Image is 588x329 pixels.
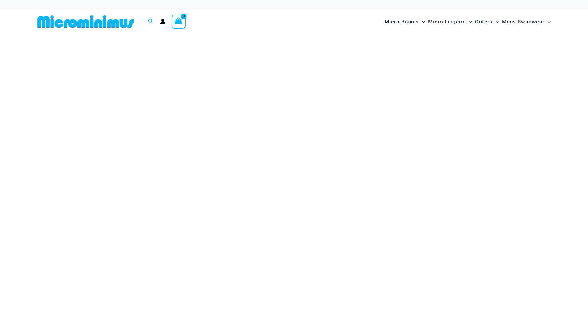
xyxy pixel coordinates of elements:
[385,14,419,30] span: Micro Bikinis
[160,19,165,24] a: Account icon link
[500,12,552,31] a: Mens SwimwearMenu ToggleMenu Toggle
[35,15,136,29] img: MM SHOP LOGO FLAT
[475,14,493,30] span: Outers
[382,11,553,32] nav: Site Navigation
[383,12,427,31] a: Micro BikinisMenu ToggleMenu Toggle
[466,14,472,30] span: Menu Toggle
[544,14,551,30] span: Menu Toggle
[148,18,154,26] a: Search icon link
[419,14,425,30] span: Menu Toggle
[493,14,499,30] span: Menu Toggle
[427,12,473,31] a: Micro LingerieMenu ToggleMenu Toggle
[502,14,544,30] span: Mens Swimwear
[473,12,500,31] a: OutersMenu ToggleMenu Toggle
[172,15,186,29] a: View Shopping Cart, empty
[428,14,466,30] span: Micro Lingerie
